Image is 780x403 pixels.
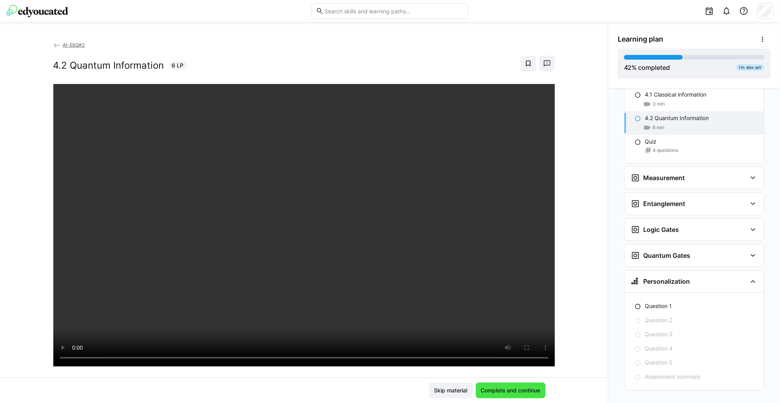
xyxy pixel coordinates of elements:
span: Skip material [433,387,469,394]
h2: 4.2 Quantum Information [53,60,164,71]
span: AI-SEQ#2 [63,42,85,48]
p: Question 4 [645,345,673,352]
h3: Entanglement [643,200,685,208]
p: Question 3 [645,330,673,338]
p: Question 1 [645,302,672,310]
h3: Quantum Gates [643,252,690,259]
span: Learning plan [618,35,664,44]
p: Question 2 [645,316,672,324]
a: AI-SEQ#2 [53,42,85,48]
span: 3 min [653,101,665,107]
p: Question 5 [645,359,673,367]
p: 4.2 Quantum Information [645,114,709,122]
div: % completed [624,63,670,72]
h3: Measurement [643,174,685,182]
button: Complete and continue [476,383,546,398]
h3: Logic Gates [643,226,679,233]
span: 6 min [653,124,664,131]
p: Assessment summary [645,373,700,381]
span: Complete and continue [480,387,542,394]
p: Quiz [645,138,657,146]
span: 42 [624,64,632,71]
p: 4.1 Classical information [645,91,706,98]
input: Search skills and learning paths… [324,7,464,15]
h3: Personalization [643,277,690,285]
span: 4 questions [653,147,678,153]
span: 6 LP [172,62,184,69]
div: 11h 46m left [736,64,764,71]
button: Skip material [429,383,473,398]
